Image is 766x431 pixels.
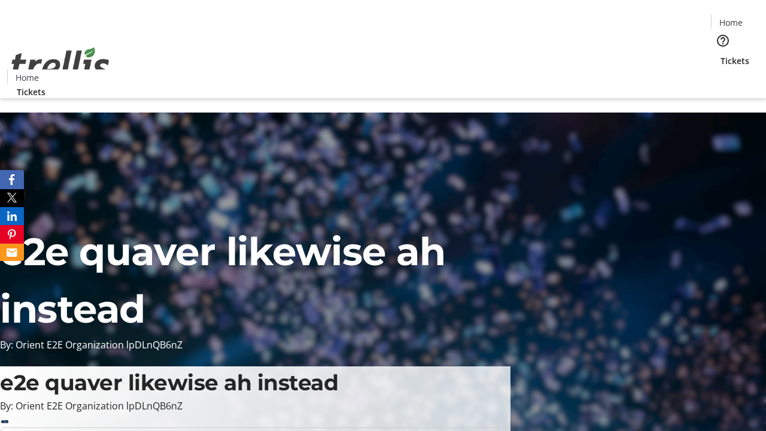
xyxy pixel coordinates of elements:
span: Tickets [721,54,749,67]
a: Tickets [7,86,55,98]
button: Cart [711,67,735,91]
span: Tickets [17,86,45,98]
span: Home [719,16,743,29]
a: Tickets [711,54,759,67]
a: Home [8,71,46,84]
span: Home [16,71,39,84]
a: Home [712,16,750,29]
img: Orient E2E Organization lpDLnQB6nZ's Logo [7,34,114,94]
button: Help [711,29,735,53]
